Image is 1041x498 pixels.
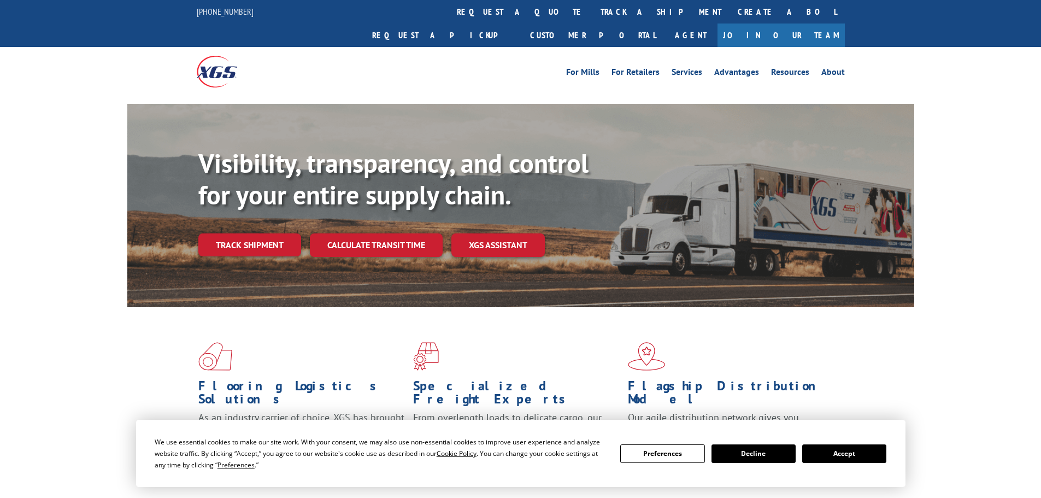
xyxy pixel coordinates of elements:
[198,146,589,212] b: Visibility, transparency, and control for your entire supply chain.
[611,68,660,80] a: For Retailers
[628,342,666,371] img: xgs-icon-flagship-distribution-model-red
[198,379,405,411] h1: Flooring Logistics Solutions
[155,436,607,471] div: We use essential cookies to make our site work. With your consent, we may also use non-essential ...
[664,24,717,47] a: Agent
[620,444,704,463] button: Preferences
[413,411,620,460] p: From overlength loads to delicate cargo, our experienced staff knows the best way to move your fr...
[771,68,809,80] a: Resources
[522,24,664,47] a: Customer Portal
[197,6,254,17] a: [PHONE_NUMBER]
[717,24,845,47] a: Join Our Team
[672,68,702,80] a: Services
[802,444,886,463] button: Accept
[364,24,522,47] a: Request a pickup
[310,233,443,257] a: Calculate transit time
[217,460,255,470] span: Preferences
[628,379,834,411] h1: Flagship Distribution Model
[566,68,599,80] a: For Mills
[136,420,905,487] div: Cookie Consent Prompt
[821,68,845,80] a: About
[198,411,404,450] span: As an industry carrier of choice, XGS has brought innovation and dedication to flooring logistics...
[628,411,829,437] span: Our agile distribution network gives you nationwide inventory management on demand.
[198,342,232,371] img: xgs-icon-total-supply-chain-intelligence-red
[451,233,545,257] a: XGS ASSISTANT
[413,342,439,371] img: xgs-icon-focused-on-flooring-red
[198,233,301,256] a: Track shipment
[413,379,620,411] h1: Specialized Freight Experts
[714,68,759,80] a: Advantages
[437,449,477,458] span: Cookie Policy
[711,444,796,463] button: Decline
